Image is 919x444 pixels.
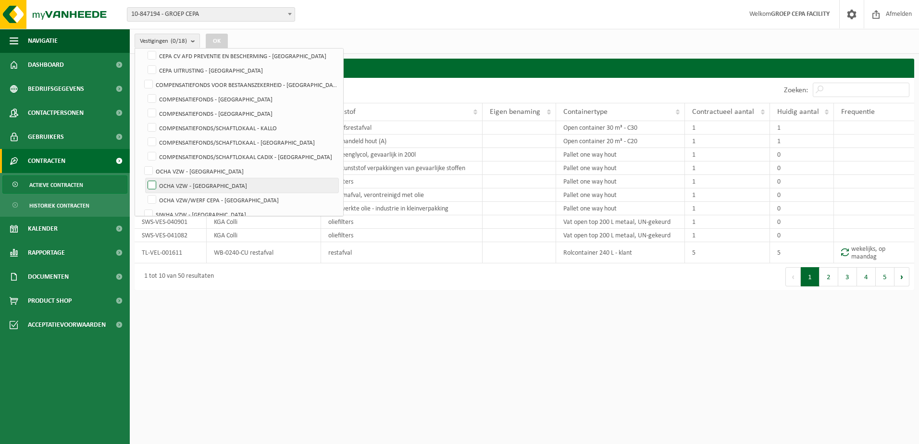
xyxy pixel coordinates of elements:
[556,242,685,263] td: Rolcontainer 240 L - klant
[685,188,770,202] td: 1
[146,63,338,77] label: CEPA UITRUSTING - [GEOGRAPHIC_DATA]
[556,175,685,188] td: Pallet one way hout
[29,176,83,194] span: Actieve contracten
[784,86,808,94] label: Zoeken:
[770,188,834,202] td: 0
[146,106,338,121] label: COMPENSATIEFONDS - [GEOGRAPHIC_DATA]
[685,215,770,229] td: 1
[28,29,58,53] span: Navigatie
[894,267,909,286] button: Next
[321,175,483,188] td: oliefilters
[142,164,338,178] label: OCHA VZW - [GEOGRAPHIC_DATA]
[29,197,89,215] span: Historiek contracten
[146,178,338,193] label: OCHA VZW - [GEOGRAPHIC_DATA]
[139,268,214,285] div: 1 tot 10 van 50 resultaten
[28,149,65,173] span: Contracten
[135,59,914,77] h2: Contracten
[556,148,685,161] td: Pallet one way hout
[142,77,338,92] label: COMPENSATIEFONDS VOOR BESTAANSZEKERHEID - [GEOGRAPHIC_DATA]
[127,7,295,22] span: 10-847194 - GROEP CEPA
[28,265,69,289] span: Documenten
[127,8,295,21] span: 10-847194 - GROEP CEPA
[207,215,321,229] td: KGA Colli
[321,188,483,202] td: opruimafval, verontreinigd met olie
[876,267,894,286] button: 5
[770,242,834,263] td: 5
[777,108,819,116] span: Huidig aantal
[685,148,770,161] td: 1
[685,229,770,242] td: 1
[321,135,483,148] td: onbehandeld hout (A)
[146,149,338,164] label: COMPENSATIEFONDS/SCHAFTLOKAAL CADIX - [GEOGRAPHIC_DATA]
[685,175,770,188] td: 1
[857,267,876,286] button: 4
[685,242,770,263] td: 5
[321,161,483,175] td: lege kunststof verpakkingen van gevaarlijke stoffen
[692,108,754,116] span: Contractueel aantal
[801,267,820,286] button: 1
[556,188,685,202] td: Pallet one way hout
[146,135,338,149] label: COMPENSATIEFONDS/SCHAFTLOKAAL - [GEOGRAPHIC_DATA]
[207,242,321,263] td: WB-0240-CU restafval
[685,202,770,215] td: 1
[685,121,770,135] td: 1
[771,11,830,18] strong: GROEP CEPA FACILITY
[28,313,106,337] span: Acceptatievoorwaarden
[28,125,64,149] span: Gebruikers
[770,202,834,215] td: 0
[556,202,685,215] td: Pallet one way hout
[770,175,834,188] td: 0
[770,121,834,135] td: 1
[556,121,685,135] td: Open container 30 m³ - C30
[321,229,483,242] td: oliefilters
[770,161,834,175] td: 0
[321,121,483,135] td: bedrijfsrestafval
[142,207,338,222] label: SIWHA VZW - [GEOGRAPHIC_DATA]
[321,148,483,161] td: ethyleenglycol, gevaarlijk in 200l
[28,53,64,77] span: Dashboard
[146,92,338,106] label: COMPENSATIEFONDS - [GEOGRAPHIC_DATA]
[556,215,685,229] td: Vat open top 200 L metaal, UN-gekeurd
[556,161,685,175] td: Pallet one way hout
[146,193,338,207] label: OCHA VZW/WERF CEPA - [GEOGRAPHIC_DATA]
[140,34,187,49] span: Vestigingen
[135,242,207,263] td: TL-VEL-001611
[28,217,58,241] span: Kalender
[321,242,483,263] td: restafval
[28,241,65,265] span: Rapportage
[556,135,685,148] td: Open container 20 m³ - C20
[146,49,338,63] label: CEPA CV AFD PREVENTIE EN BESCHERMING - [GEOGRAPHIC_DATA]
[146,121,338,135] label: COMPENSATIEFONDS/SCHAFTLOKAAL - KALLO
[770,135,834,148] td: 1
[685,135,770,148] td: 1
[135,34,200,48] button: Vestigingen(0/18)
[28,101,84,125] span: Contactpersonen
[563,108,608,116] span: Containertype
[770,215,834,229] td: 0
[838,267,857,286] button: 3
[556,229,685,242] td: Vat open top 200 L metaal, UN-gekeurd
[770,229,834,242] td: 0
[2,175,127,194] a: Actieve contracten
[685,161,770,175] td: 1
[135,229,207,242] td: SWS-VES-041082
[28,289,72,313] span: Product Shop
[820,267,838,286] button: 2
[841,108,875,116] span: Frequentie
[206,34,228,49] button: OK
[490,108,540,116] span: Eigen benaming
[135,215,207,229] td: SWS-VES-040901
[785,267,801,286] button: Previous
[834,242,914,263] td: wekelijks, op maandag
[770,148,834,161] td: 0
[321,202,483,215] td: afgewerkte olie - industrie in kleinverpakking
[321,215,483,229] td: oliefilters
[2,196,127,214] a: Historiek contracten
[28,77,84,101] span: Bedrijfsgegevens
[207,229,321,242] td: KGA Colli
[171,38,187,44] count: (0/18)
